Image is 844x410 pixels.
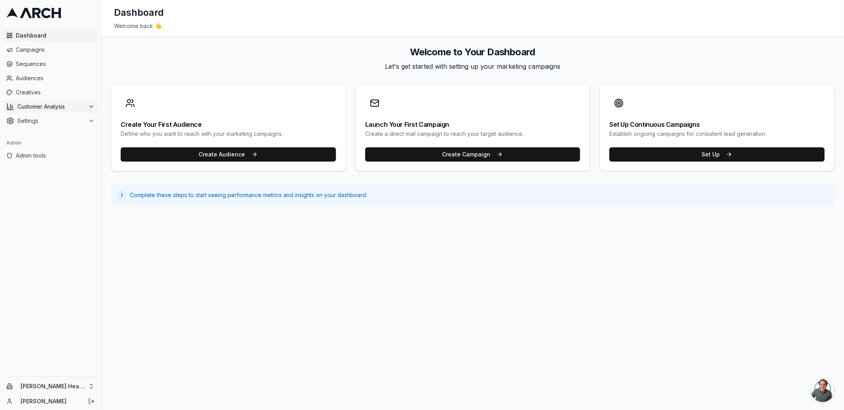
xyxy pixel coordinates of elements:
[114,6,164,19] h1: Dashboard
[121,121,336,128] div: Create Your First Audience
[3,86,98,99] a: Creatives
[121,147,336,162] button: Create Audience
[16,46,95,54] span: Campaigns
[121,130,336,138] div: Define who you want to reach with your marketing campaigns.
[365,147,580,162] button: Create Campaign
[609,121,825,128] div: Set Up Continuous Campaigns
[3,137,98,149] div: Admin
[3,43,98,56] a: Campaigns
[3,58,98,70] a: Sequences
[21,383,85,390] span: [PERSON_NAME] Heating & Air Conditioning
[17,117,85,125] span: Settings
[3,72,98,85] a: Audiences
[3,100,98,113] button: Customer Analysis
[114,22,831,30] div: Welcome back 👋
[3,149,98,162] a: Admin tools
[16,88,95,96] span: Creatives
[130,191,367,199] span: Complete these steps to start seeing performance metrics and insights on your dashboard.
[16,32,95,39] span: Dashboard
[609,130,825,138] div: Establish ongoing campaigns for consistent lead generation.
[121,192,123,198] span: i
[365,121,580,128] div: Launch Your First Campaign
[17,103,85,111] span: Customer Analysis
[86,396,97,407] button: Log out
[111,62,835,71] p: Let's get started with setting up your marketing campaigns
[21,397,80,405] a: [PERSON_NAME]
[365,130,580,138] div: Create a direct mail campaign to reach your target audience.
[16,152,95,160] span: Admin tools
[3,380,98,393] button: [PERSON_NAME] Heating & Air Conditioning
[3,29,98,42] a: Dashboard
[111,46,835,58] h2: Welcome to Your Dashboard
[609,147,825,162] button: Set Up
[811,378,835,402] div: Open chat
[3,115,98,127] button: Settings
[16,74,95,82] span: Audiences
[16,60,95,68] span: Sequences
